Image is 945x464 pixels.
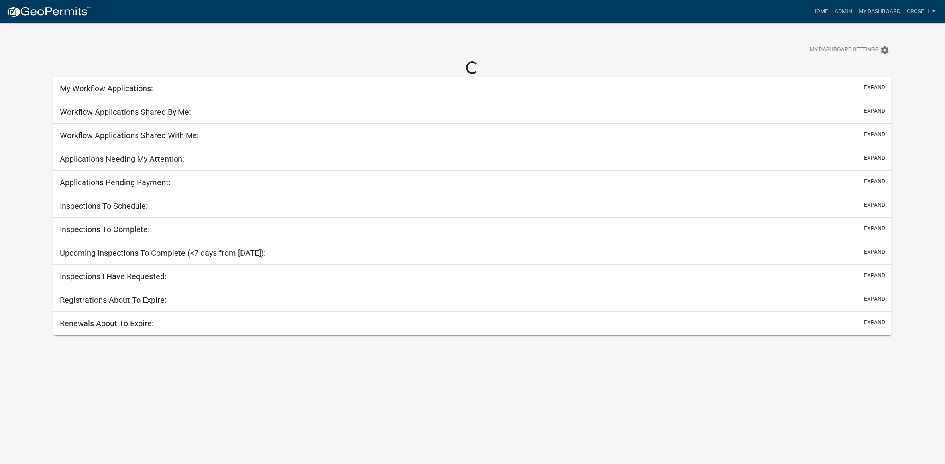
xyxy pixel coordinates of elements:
[60,131,199,140] h5: Workflow Applications Shared With Me:
[864,248,885,256] button: expand
[60,295,167,305] h5: Registrations About To Expire:
[904,4,939,19] a: crosell
[864,107,885,115] button: expand
[864,271,885,280] button: expand
[864,318,885,327] button: expand
[60,319,154,328] h5: Renewals About To Expire:
[60,107,191,117] h5: Workflow Applications Shared By Me:
[60,272,167,281] h5: Inspections I Have Requested:
[60,84,153,93] h5: My Workflow Applications:
[804,42,896,58] button: My Dashboard Settingssettings
[864,83,885,92] button: expand
[864,154,885,162] button: expand
[60,178,171,187] h5: Applications Pending Payment:
[809,4,831,19] a: Home
[855,4,904,19] a: My Dashboard
[880,45,890,55] i: settings
[864,177,885,186] button: expand
[60,225,150,234] h5: Inspections To Complete:
[60,248,266,258] h5: Upcoming Inspections To Complete (<7 days from [DATE]):
[864,224,885,233] button: expand
[864,130,885,139] button: expand
[831,4,855,19] a: Admin
[864,295,885,303] button: expand
[60,201,148,211] h5: Inspections To Schedule:
[810,45,878,55] span: My Dashboard Settings
[864,201,885,209] button: expand
[60,154,185,164] h5: Applications Needing My Attention:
